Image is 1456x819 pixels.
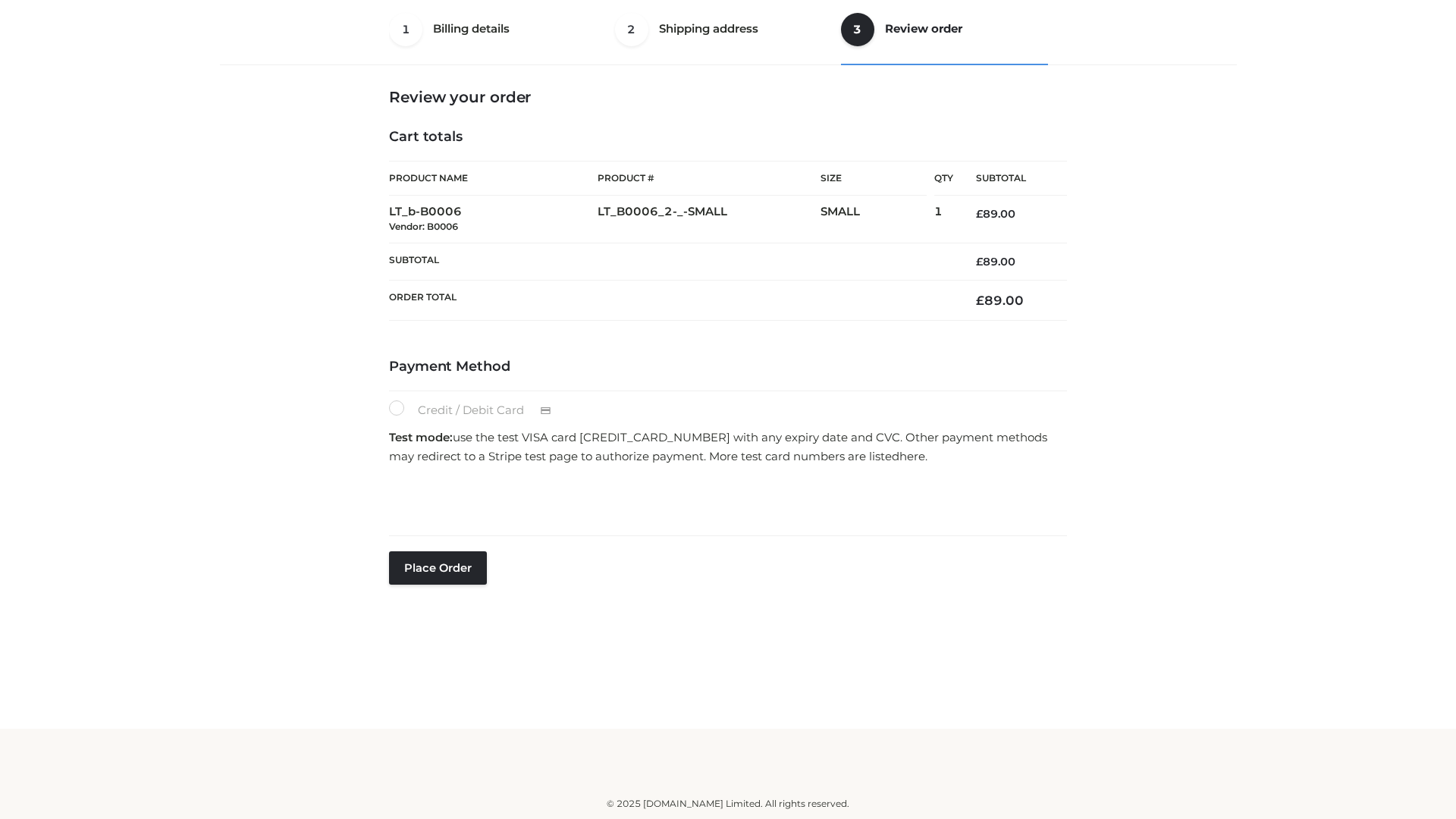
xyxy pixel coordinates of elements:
td: LT_B0006_2-_-SMALL [598,196,821,243]
bdi: 89.00 [976,207,1015,221]
td: 1 [934,196,953,243]
h4: Cart totals [389,129,1067,146]
bdi: 89.00 [976,293,1024,308]
th: Product # [598,161,821,196]
th: Subtotal [389,243,953,280]
strong: Test mode: [389,430,453,444]
a: here [899,449,925,463]
label: Credit / Debit Card [389,400,567,420]
th: Order Total [389,281,953,321]
th: Subtotal [953,162,1067,196]
th: Qty [934,161,953,196]
img: Credit / Debit Card [532,402,560,420]
span: £ [976,255,983,268]
th: Size [821,162,927,196]
bdi: 89.00 [976,255,1015,268]
span: £ [976,207,983,221]
small: Vendor: B0006 [389,221,458,232]
th: Product Name [389,161,598,196]
td: SMALL [821,196,934,243]
td: LT_b-B0006 [389,196,598,243]
div: © 2025 [DOMAIN_NAME] Limited. All rights reserved. [225,796,1231,811]
p: use the test VISA card [CREDIT_CARD_NUMBER] with any expiry date and CVC. Other payment methods m... [389,428,1067,466]
h3: Review your order [389,88,1067,106]
span: £ [976,293,984,308]
button: Place order [389,551,487,585]
h4: Payment Method [389,359,1067,375]
iframe: Secure payment input frame [386,471,1064,526]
